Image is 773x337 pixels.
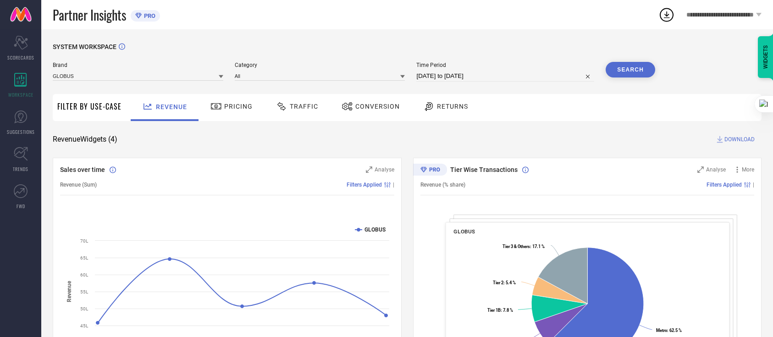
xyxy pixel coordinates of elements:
[53,62,223,68] span: Brand
[656,328,681,333] text: : 62.5 %
[80,289,88,294] text: 55L
[753,182,754,188] span: |
[156,103,187,110] span: Revenue
[53,43,116,50] span: SYSTEM WORKSPACE
[487,308,513,313] text: : 7.8 %
[13,166,28,172] span: TRENDS
[53,135,117,144] span: Revenue Widgets ( 4 )
[355,103,400,110] span: Conversion
[502,244,544,249] text: : 17.1 %
[57,101,121,112] span: Filter By Use-Case
[60,182,97,188] span: Revenue (Sum)
[393,182,394,188] span: |
[347,182,382,188] span: Filters Applied
[724,135,755,144] span: DOWNLOAD
[502,244,530,249] tspan: Tier 3 & Others
[493,280,503,285] tspan: Tier 2
[375,166,394,173] span: Analyse
[606,62,655,77] button: Search
[8,91,33,98] span: WORKSPACE
[7,54,34,61] span: SCORECARDS
[53,6,126,24] span: Partner Insights
[493,280,516,285] text: : 5.4 %
[235,62,405,68] span: Category
[697,166,704,173] svg: Zoom
[453,228,475,235] span: GLOBUS
[80,306,88,311] text: 50L
[487,308,500,313] tspan: Tier 1B
[658,6,675,23] div: Open download list
[17,203,25,210] span: FWD
[416,62,594,68] span: Time Period
[80,238,88,243] text: 70L
[224,103,253,110] span: Pricing
[80,255,88,260] text: 65L
[142,12,155,19] span: PRO
[80,323,88,328] text: 45L
[364,227,386,233] text: GLOBUS
[60,166,105,173] span: Sales over time
[707,182,742,188] span: Filters Applied
[80,272,88,277] text: 60L
[437,103,468,110] span: Returns
[656,328,667,333] tspan: Metro
[450,166,518,173] span: Tier Wise Transactions
[7,128,35,135] span: SUGGESTIONS
[413,164,447,177] div: Premium
[66,281,72,302] tspan: Revenue
[742,166,754,173] span: More
[420,182,465,188] span: Revenue (% share)
[290,103,318,110] span: Traffic
[706,166,726,173] span: Analyse
[366,166,372,173] svg: Zoom
[416,71,594,82] input: Select time period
